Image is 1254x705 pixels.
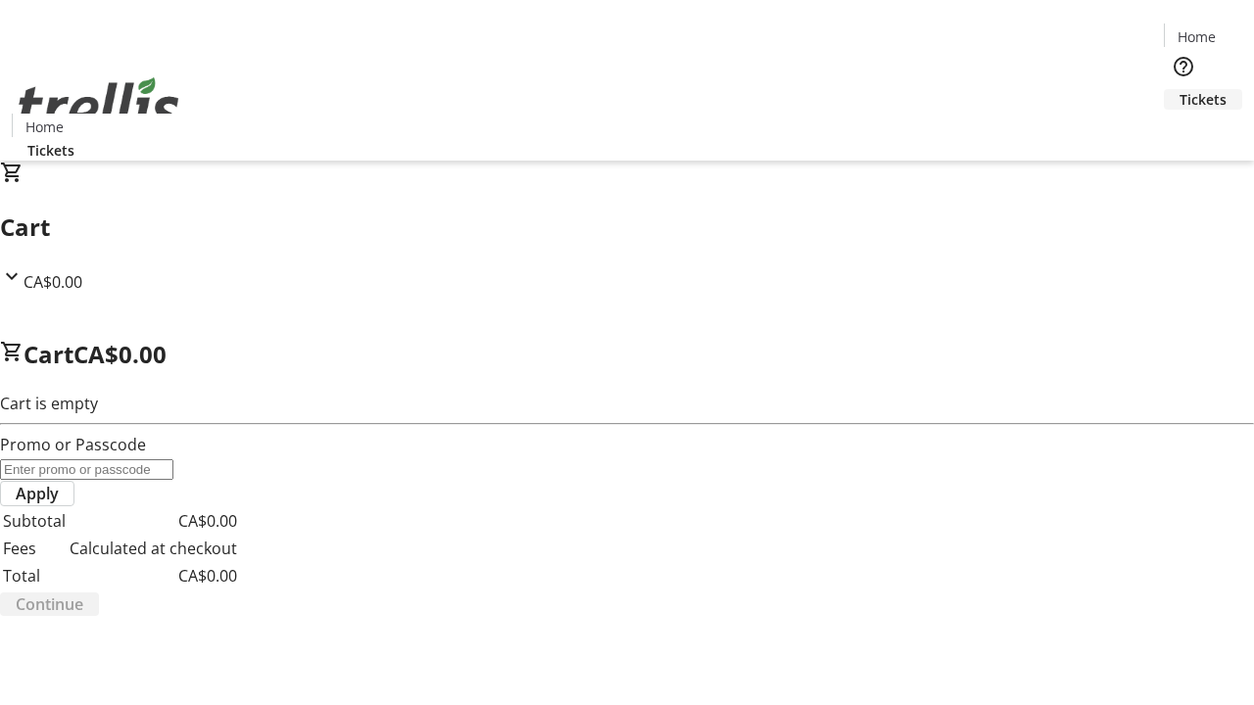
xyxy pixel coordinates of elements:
[1164,47,1203,86] button: Help
[1165,26,1228,47] a: Home
[1178,26,1216,47] span: Home
[69,536,238,561] td: Calculated at checkout
[2,536,67,561] td: Fees
[2,508,67,534] td: Subtotal
[73,338,167,370] span: CA$0.00
[16,482,59,505] span: Apply
[1180,89,1227,110] span: Tickets
[27,140,74,161] span: Tickets
[13,117,75,137] a: Home
[69,508,238,534] td: CA$0.00
[25,117,64,137] span: Home
[2,563,67,588] td: Total
[1164,89,1242,110] a: Tickets
[1164,110,1203,149] button: Cart
[12,140,90,161] a: Tickets
[69,563,238,588] td: CA$0.00
[24,271,82,293] span: CA$0.00
[12,56,186,154] img: Orient E2E Organization Nbk93mkP23's Logo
